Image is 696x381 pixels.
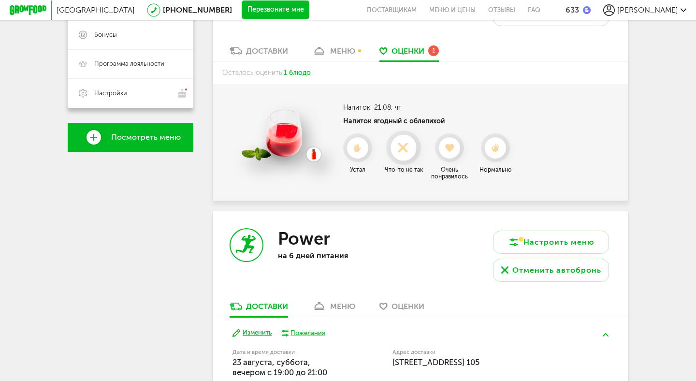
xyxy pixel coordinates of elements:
div: Отменить автобронь [512,264,601,276]
div: 1 [428,45,439,56]
div: Доставки [246,46,288,56]
span: Бонусы [94,30,117,39]
span: [PERSON_NAME] [617,5,678,15]
a: Бонусы [68,20,193,49]
button: Отменить автобронь [493,259,609,282]
label: Адрес доставки [392,350,573,355]
div: Осталось оценить: [213,61,628,84]
div: Нормально [474,166,517,173]
img: Напиток ягодный с облепихой [237,103,324,167]
a: меню [307,45,360,61]
a: меню [307,301,360,317]
a: Оценки 1 [375,45,444,61]
div: 633 [565,5,579,15]
span: Посмотреть меню [111,133,181,142]
span: Оценки [391,46,424,56]
span: Программа лояльности [94,59,164,68]
p: на 6 дней питания [278,251,404,260]
a: Посмотреть меню [68,123,193,152]
h3: Power [278,228,330,249]
label: Дата и время доставки [232,350,343,355]
div: Доставки [246,302,288,311]
h3: Напиток [343,103,517,112]
div: Устал [336,166,379,173]
div: меню [330,302,355,311]
a: Настройки [68,78,193,108]
a: Оценки [375,301,429,317]
a: Доставки [225,45,293,61]
button: Перезвоните мне [242,0,309,20]
img: bonus_b.cdccf46.png [583,6,591,14]
a: [PHONE_NUMBER] [163,5,232,15]
span: 1 блюдо [284,69,311,77]
div: Пожелания [290,329,325,337]
img: arrow-up-green.5eb5f82.svg [603,333,609,337]
a: Программа лояльности [68,49,193,78]
div: Очень понравилось [428,166,471,180]
h4: Напиток ягодный с облепихой [343,117,517,125]
a: Доставки [225,301,293,317]
button: Настроить меню [493,231,609,254]
span: Настройки [94,89,127,98]
span: [STREET_ADDRESS] 105 [392,357,479,367]
span: 23 августа, суббота, вечером c 19:00 до 21:00 [232,357,327,377]
span: Оценки [391,302,424,311]
span: , 21.08, чт [370,103,402,112]
button: Пожелания [281,329,325,337]
div: меню [330,46,355,56]
button: Изменить [232,328,272,337]
span: [GEOGRAPHIC_DATA] [57,5,135,15]
div: Что-то не так [382,166,425,173]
